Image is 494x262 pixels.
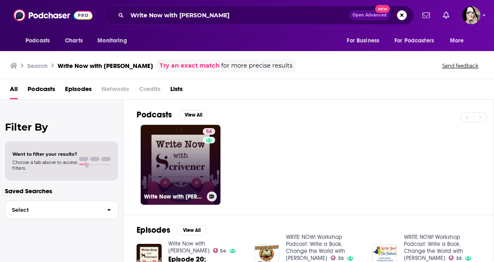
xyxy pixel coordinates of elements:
span: For Podcasters [394,35,434,47]
button: Select [5,201,118,219]
span: 54 [206,128,212,136]
input: Search podcasts, credits, & more... [127,9,349,22]
span: Open Advanced [353,13,387,17]
span: Want to filter your results? [12,151,77,157]
p: Saved Searches [5,187,118,195]
h3: Search [27,62,48,70]
span: Charts [65,35,83,47]
span: More [450,35,464,47]
a: PodcastsView All [137,110,208,120]
button: Show profile menu [462,6,480,24]
h2: Episodes [137,225,170,235]
button: open menu [341,33,390,49]
img: Podchaser - Follow, Share and Rate Podcasts [14,7,93,23]
h3: Write Now with [PERSON_NAME] [144,193,204,200]
button: open menu [20,33,60,49]
span: Choose a tab above to access filters. [12,159,77,171]
span: For Business [347,35,379,47]
img: User Profile [462,6,480,24]
button: open menu [92,33,137,49]
div: Search podcasts, credits, & more... [104,6,414,25]
a: Charts [60,33,88,49]
span: Select [5,207,100,213]
button: View All [177,225,206,235]
span: for more precise results [221,61,292,70]
button: open menu [389,33,446,49]
a: Write Now with Scrivener [168,240,210,254]
a: 54Write Now with [PERSON_NAME] [141,125,220,205]
button: Open AdvancedNew [349,10,390,20]
a: WRITE NOW! Workshop Podcast: Write a Book, Change the World with Kitty Bucholtz [404,234,463,262]
span: Monitoring [97,35,127,47]
a: 35 [449,255,462,260]
a: Show notifications dropdown [440,8,452,22]
span: Podcasts [26,35,50,47]
a: WRITE NOW! Workshop Podcast: Write a Book, Change the World with Kitty Bucholtz [286,234,345,262]
button: View All [179,110,208,120]
h3: Write Now with [PERSON_NAME] [58,62,153,70]
h2: Filter By [5,121,118,133]
span: Logged in as kdaneman [462,6,480,24]
a: 54 [213,248,227,253]
a: All [10,82,18,99]
a: EpisodesView All [137,225,206,235]
span: 35 [456,257,462,260]
a: Podcasts [28,82,55,99]
span: Networks [102,82,129,99]
a: Show notifications dropdown [419,8,433,22]
a: Episodes [65,82,92,99]
span: 54 [220,249,226,253]
a: Try an exact match [160,61,220,70]
a: 54 [203,128,215,135]
span: 35 [338,257,344,260]
span: New [375,5,390,13]
span: Credits [139,82,160,99]
a: 35 [331,255,344,260]
button: Send feedback [440,62,481,69]
h2: Podcasts [137,110,172,120]
button: open menu [444,33,474,49]
a: Lists [170,82,183,99]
